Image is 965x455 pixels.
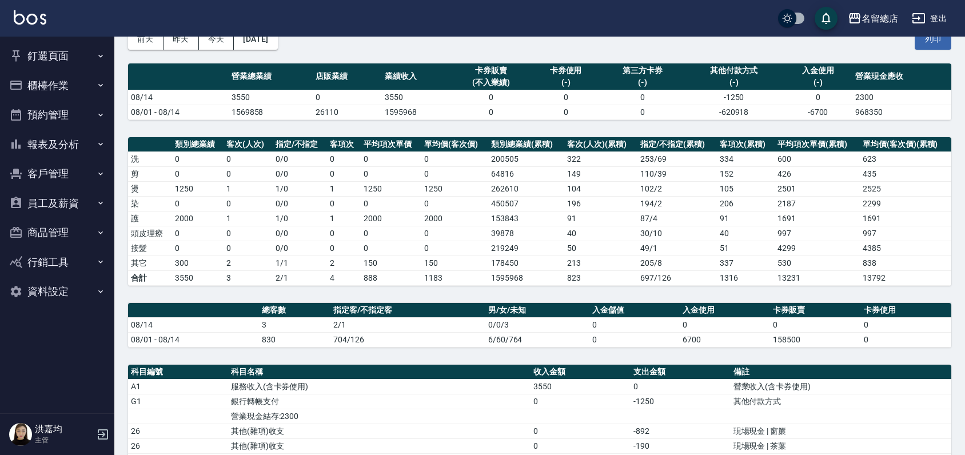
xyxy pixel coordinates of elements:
[327,137,361,152] th: 客項次
[717,241,775,256] td: 51
[531,424,631,438] td: 0
[488,226,564,241] td: 39878
[128,105,229,119] td: 08/01 - 08/14
[637,270,717,285] td: 697/126
[224,256,273,270] td: 2
[361,166,421,181] td: 0
[361,181,421,196] td: 1250
[172,151,224,166] td: 0
[327,270,361,285] td: 4
[488,137,564,152] th: 類別總業績(累積)
[454,77,528,89] div: (不入業績)
[637,241,717,256] td: 49 / 1
[488,181,564,196] td: 262610
[327,241,361,256] td: 0
[564,181,637,196] td: 104
[717,137,775,152] th: 客項次(累積)
[531,105,600,119] td: 0
[382,105,451,119] td: 1595968
[224,166,273,181] td: 0
[564,226,637,241] td: 40
[603,65,681,77] div: 第三方卡券
[234,29,277,50] button: [DATE]
[861,332,951,347] td: 0
[273,137,328,152] th: 指定/不指定
[172,256,224,270] td: 300
[485,303,589,318] th: 男/女/未知
[421,166,488,181] td: 0
[534,77,597,89] div: (-)
[451,90,531,105] td: 0
[603,77,681,89] div: (-)
[861,317,951,332] td: 0
[531,394,631,409] td: 0
[775,196,860,211] td: 2187
[229,90,313,105] td: 3550
[9,423,32,446] img: Person
[631,365,731,380] th: 支出金額
[488,270,564,285] td: 1595968
[172,196,224,211] td: 0
[327,211,361,226] td: 1
[786,65,850,77] div: 入金使用
[224,241,273,256] td: 0
[313,105,382,119] td: 26110
[330,303,485,318] th: 指定客/不指定客
[5,189,110,218] button: 員工及薪資
[531,90,600,105] td: 0
[589,317,680,332] td: 0
[775,270,860,285] td: 13231
[600,105,684,119] td: 0
[172,181,224,196] td: 1250
[637,256,717,270] td: 205 / 8
[731,438,951,453] td: 現場現金 | 茶葉
[731,424,951,438] td: 現場現金 | 窗簾
[589,332,680,347] td: 0
[775,241,860,256] td: 4299
[128,438,228,453] td: 26
[637,226,717,241] td: 30 / 10
[717,256,775,270] td: 337
[421,151,488,166] td: 0
[128,424,228,438] td: 26
[259,332,330,347] td: 830
[907,8,951,29] button: 登出
[915,29,951,50] button: 列印
[327,226,361,241] td: 0
[852,105,951,119] td: 968350
[485,332,589,347] td: 6/60/764
[564,256,637,270] td: 213
[361,196,421,211] td: 0
[815,7,838,30] button: save
[421,196,488,211] td: 0
[327,196,361,211] td: 0
[421,137,488,152] th: 單均價(客次價)
[224,181,273,196] td: 1
[717,211,775,226] td: 91
[273,151,328,166] td: 0 / 0
[421,211,488,226] td: 2000
[860,226,951,241] td: 997
[228,379,531,394] td: 服務收入(含卡券使用)
[128,166,172,181] td: 剪
[128,332,259,347] td: 08/01 - 08/14
[361,270,421,285] td: 888
[531,438,631,453] td: 0
[229,63,313,90] th: 營業總業績
[717,151,775,166] td: 334
[860,196,951,211] td: 2299
[172,241,224,256] td: 0
[631,379,731,394] td: 0
[273,211,328,226] td: 1 / 0
[199,29,234,50] button: 今天
[421,256,488,270] td: 150
[224,211,273,226] td: 1
[35,435,93,445] p: 主管
[488,151,564,166] td: 200505
[228,438,531,453] td: 其他(雜項)收支
[228,424,531,438] td: 其他(雜項)收支
[786,77,850,89] div: (-)
[775,137,860,152] th: 平均項次單價(累積)
[860,241,951,256] td: 4385
[564,196,637,211] td: 196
